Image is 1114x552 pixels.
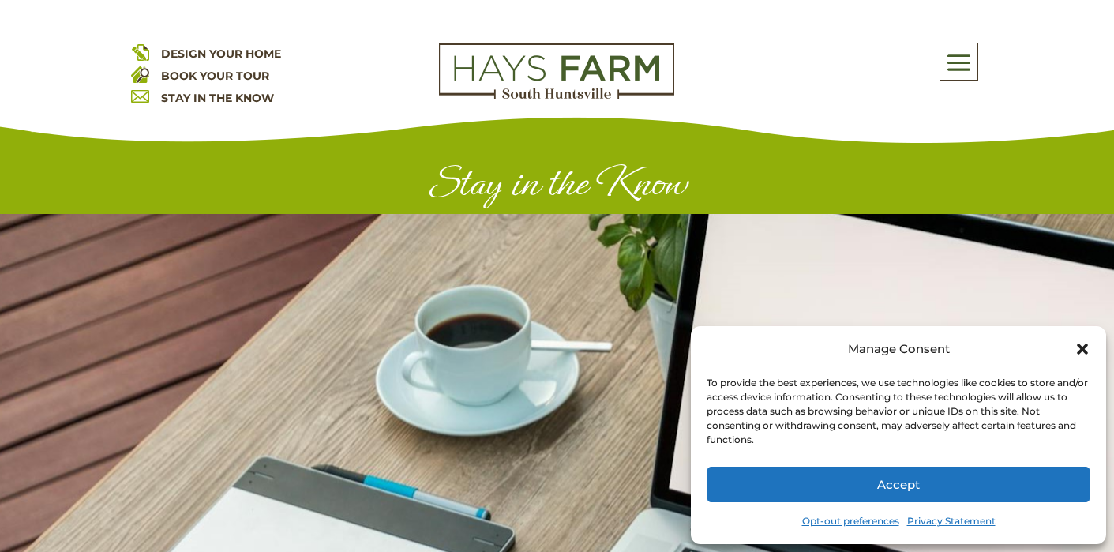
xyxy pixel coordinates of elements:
[131,160,984,214] h1: Stay in the Know
[439,43,674,100] img: Logo
[707,467,1090,502] button: Accept
[439,88,674,103] a: hays farm homes huntsville development
[1075,341,1090,357] div: Close dialog
[131,65,149,83] img: book your home tour
[161,91,274,105] a: STAY IN THE KNOW
[802,510,899,532] a: Opt-out preferences
[161,69,269,83] a: BOOK YOUR TOUR
[848,338,950,360] div: Manage Consent
[907,510,996,532] a: Privacy Statement
[707,376,1089,447] div: To provide the best experiences, we use technologies like cookies to store and/or access device i...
